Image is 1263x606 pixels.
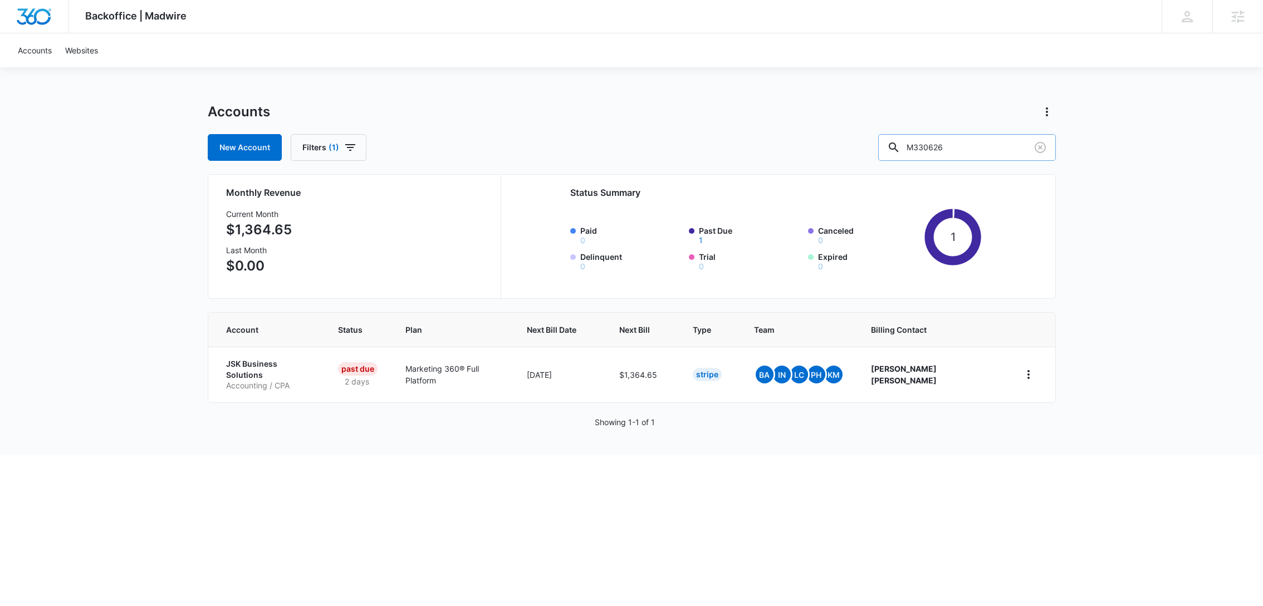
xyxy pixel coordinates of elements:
[1020,366,1037,383] button: home
[699,251,801,270] label: Trial
[756,366,774,383] span: BA
[513,347,606,402] td: [DATE]
[825,366,843,383] span: KM
[208,134,282,161] a: New Account
[871,324,993,336] span: Billing Contact
[807,366,825,383] span: PH
[58,33,105,67] a: Websites
[790,366,808,383] span: LC
[338,376,376,387] p: 2 days
[527,324,576,336] span: Next Bill Date
[595,416,655,428] p: Showing 1-1 of 1
[818,251,921,270] label: Expired
[693,368,722,381] div: Stripe
[208,104,270,120] h1: Accounts
[699,225,801,244] label: Past Due
[754,324,828,336] span: Team
[405,363,500,386] p: Marketing 360® Full Platform
[878,134,1056,161] input: Search
[226,256,292,276] p: $0.00
[226,244,292,256] h3: Last Month
[1038,103,1056,121] button: Actions
[951,230,956,244] tspan: 1
[329,144,339,151] span: (1)
[871,364,937,385] strong: [PERSON_NAME] [PERSON_NAME]
[226,186,487,199] h2: Monthly Revenue
[226,220,292,240] p: $1,364.65
[606,347,679,402] td: $1,364.65
[226,358,311,380] p: JSK Business Solutions
[580,251,683,270] label: Delinquent
[773,366,791,383] span: IN
[226,358,311,391] a: JSK Business SolutionsAccounting / CPA
[619,324,650,336] span: Next Bill
[226,324,295,336] span: Account
[1031,139,1049,156] button: Clear
[226,208,292,220] h3: Current Month
[693,324,711,336] span: Type
[818,225,921,244] label: Canceled
[11,33,58,67] a: Accounts
[570,186,982,199] h2: Status Summary
[580,225,683,244] label: Paid
[85,10,187,22] span: Backoffice | Madwire
[291,134,366,161] button: Filters(1)
[405,324,500,336] span: Plan
[226,380,311,391] p: Accounting / CPA
[338,324,363,336] span: Status
[338,362,378,376] div: Past Due
[699,237,703,244] button: Past Due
